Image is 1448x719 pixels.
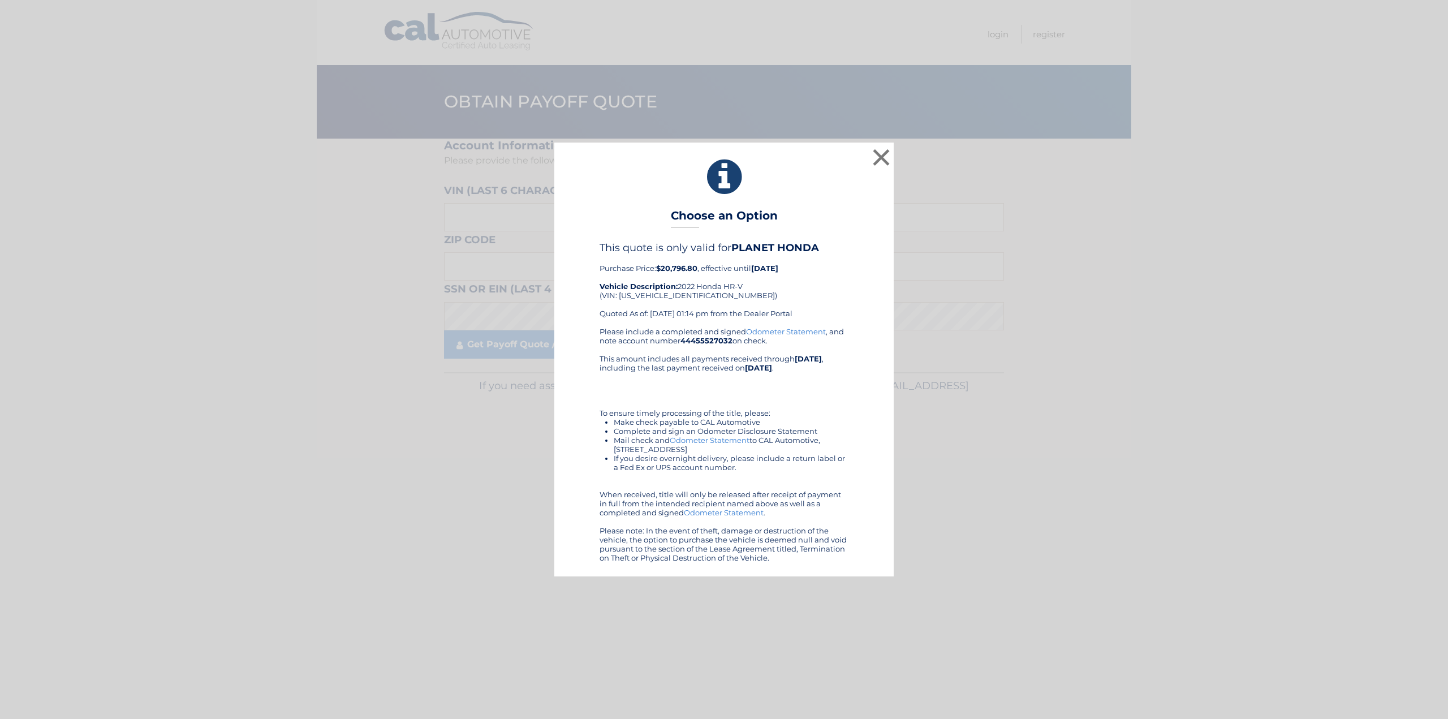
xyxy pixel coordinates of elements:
[614,436,848,454] li: Mail check and to CAL Automotive, [STREET_ADDRESS]
[600,242,848,326] div: Purchase Price: , effective until 2022 Honda HR-V (VIN: [US_VEHICLE_IDENTIFICATION_NUMBER]) Quote...
[870,146,893,169] button: ×
[684,508,764,517] a: Odometer Statement
[745,363,772,372] b: [DATE]
[751,264,778,273] b: [DATE]
[795,354,822,363] b: [DATE]
[670,436,749,445] a: Odometer Statement
[614,454,848,472] li: If you desire overnight delivery, please include a return label or a Fed Ex or UPS account number.
[614,427,848,436] li: Complete and sign an Odometer Disclosure Statement
[680,336,732,345] b: 44455527032
[731,242,819,254] b: PLANET HONDA
[614,417,848,427] li: Make check payable to CAL Automotive
[671,209,778,229] h3: Choose an Option
[746,327,826,336] a: Odometer Statement
[656,264,697,273] b: $20,796.80
[600,242,848,254] h4: This quote is only valid for
[600,327,848,562] div: Please include a completed and signed , and note account number on check. This amount includes al...
[600,282,678,291] strong: Vehicle Description:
